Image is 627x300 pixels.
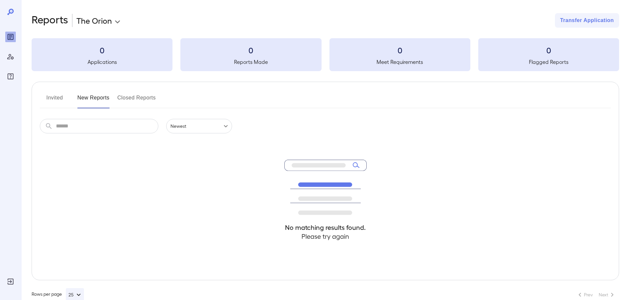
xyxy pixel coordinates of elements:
h5: Meet Requirements [329,58,470,66]
p: The Orion [76,15,112,26]
h4: No matching results found. [284,223,367,232]
h4: Please try again [284,232,367,241]
h5: Applications [32,58,172,66]
summary: 0Applications0Reports Made0Meet Requirements0Flagged Reports [32,38,619,71]
h3: 0 [478,45,619,55]
div: Newest [166,119,232,133]
button: Closed Reports [118,93,156,108]
div: FAQ [5,71,16,82]
h3: 0 [180,45,321,55]
h2: Reports [32,13,68,28]
h3: 0 [329,45,470,55]
div: Reports [5,32,16,42]
button: Invited [40,93,69,108]
h5: Reports Made [180,58,321,66]
button: New Reports [77,93,110,108]
h3: 0 [32,45,172,55]
button: Transfer Application [555,13,619,28]
div: Manage Users [5,51,16,62]
div: Log Out [5,276,16,287]
nav: pagination navigation [573,289,619,300]
h5: Flagged Reports [478,58,619,66]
